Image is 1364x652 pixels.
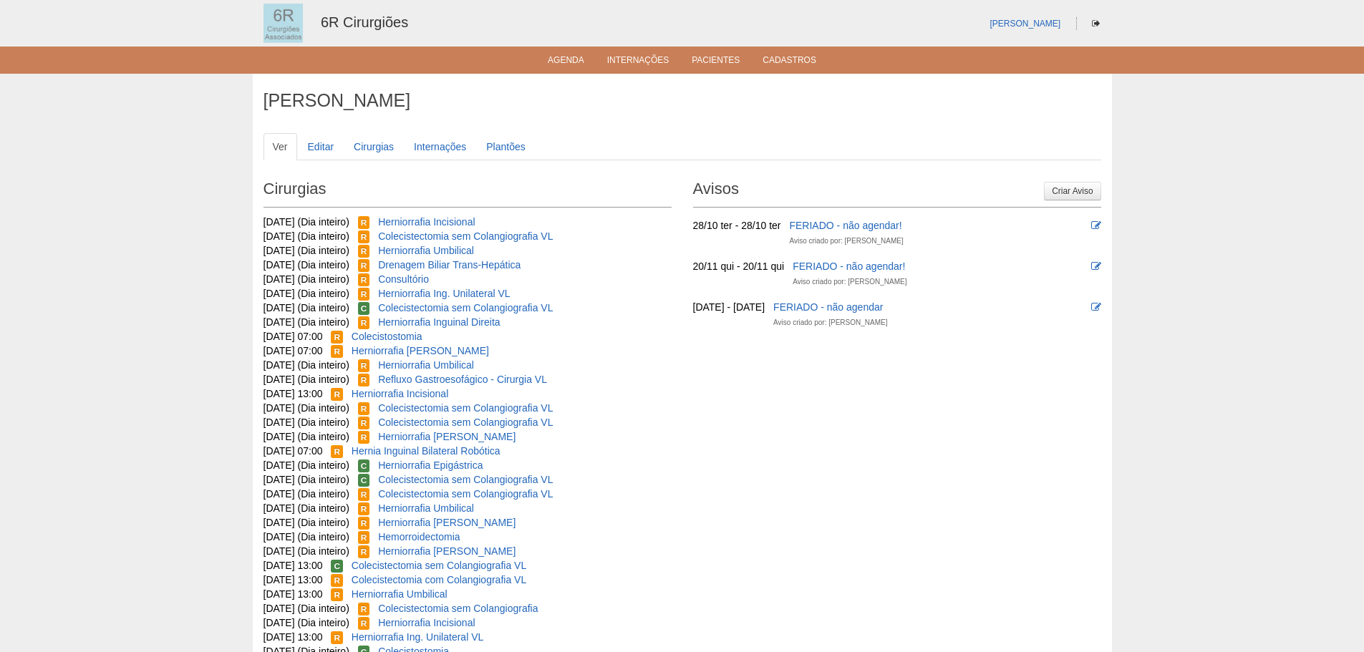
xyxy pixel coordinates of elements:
a: Cirurgias [344,133,403,160]
div: Aviso criado por: [PERSON_NAME] [793,275,906,289]
a: Colecistectomia sem Colangiografia VL [352,560,526,571]
a: Herniorrafia [PERSON_NAME] [352,345,489,356]
span: Confirmada [358,302,370,315]
div: Aviso criado por: [PERSON_NAME] [773,316,887,330]
a: Colecistectomia sem Colangiografia VL [378,488,553,500]
span: Reservada [358,316,370,329]
span: [DATE] (Dia inteiro) [263,517,349,528]
a: Herniorrafia Epigástrica [378,459,483,471]
span: [DATE] (Dia inteiro) [263,316,349,328]
a: Herniorrafia Ing. Unilateral VL [378,288,510,299]
a: Cadastros [763,55,816,69]
span: Reservada [358,273,370,286]
a: Drenagem Biliar Trans-Hepática [378,259,521,271]
a: Herniorrafia [PERSON_NAME] [378,545,516,557]
span: Confirmada [358,474,370,487]
span: Reservada [358,374,370,386]
span: Reservada [358,502,370,515]
div: [DATE] - [DATE] [693,300,765,314]
a: Refluxo Gastroesofágico - Cirurgia VL [378,374,547,385]
a: FERIADO - não agendar! [789,220,901,231]
i: Editar [1091,220,1101,230]
i: Editar [1091,261,1101,271]
span: Confirmada [358,459,370,472]
span: [DATE] 13:00 [263,631,323,643]
span: [DATE] 07:00 [263,331,323,342]
i: Editar [1091,302,1101,312]
a: [PERSON_NAME] [990,19,1060,29]
span: [DATE] (Dia inteiro) [263,302,349,313]
span: Reservada [358,431,370,444]
span: [DATE] (Dia inteiro) [263,374,349,385]
span: [DATE] 13:00 [263,574,323,585]
a: Colecistectomia sem Colangiografia VL [378,230,553,242]
span: Confirmada [331,560,343,573]
span: [DATE] (Dia inteiro) [263,273,349,285]
a: 6R Cirurgiões [321,14,408,30]
a: Consultório [378,273,429,285]
a: Colecistostomia [352,331,422,342]
span: [DATE] (Dia inteiro) [263,474,349,485]
span: [DATE] (Dia inteiro) [263,245,349,256]
span: Reservada [358,517,370,530]
span: [DATE] (Dia inteiro) [263,603,349,614]
a: Herniorrafia Umbilical [378,359,474,371]
span: [DATE] 07:00 [263,445,323,457]
span: Reservada [358,417,370,429]
a: Herniorrafia [PERSON_NAME] [378,431,516,442]
a: Herniorrafia [PERSON_NAME] [378,517,516,528]
a: Hemorroidectomia [378,531,460,542]
a: Herniorrafia Incisional [352,388,448,399]
span: [DATE] (Dia inteiro) [263,259,349,271]
a: Colecistectomia sem Colangiografia VL [378,402,553,414]
a: Herniorrafia Inguinal Direita [378,316,500,328]
i: Sair [1092,19,1100,28]
a: FERIADO - não agendar [773,301,883,313]
span: [DATE] (Dia inteiro) [263,431,349,442]
span: Reservada [331,631,343,644]
a: Editar [299,133,344,160]
span: Reservada [358,230,370,243]
a: FERIADO - não agendar! [793,261,905,272]
a: Ver [263,133,297,160]
a: Internações [405,133,475,160]
span: Reservada [331,331,343,344]
a: Colecistectomia sem Colangiografia VL [378,302,553,313]
span: Reservada [358,245,370,258]
a: Pacientes [692,55,740,69]
span: Reservada [358,259,370,272]
a: Herniorrafia Ing. Unilateral VL [352,631,483,643]
span: [DATE] (Dia inteiro) [263,459,349,471]
span: Reservada [358,216,370,229]
span: [DATE] (Dia inteiro) [263,402,349,414]
a: Plantões [477,133,534,160]
span: [DATE] 13:00 [263,388,323,399]
h1: [PERSON_NAME] [263,92,1101,110]
span: Reservada [331,445,343,458]
div: 28/10 ter - 28/10 ter [693,218,781,233]
a: Criar Aviso [1044,182,1101,200]
a: Hernia Inguinal Bilateral Robótica [352,445,500,457]
span: [DATE] (Dia inteiro) [263,488,349,500]
span: Reservada [358,603,370,615]
span: Reservada [331,574,343,587]
a: Herniorrafia Umbilical [378,502,474,514]
span: [DATE] (Dia inteiro) [263,359,349,371]
span: Reservada [358,488,370,501]
span: Reservada [358,617,370,630]
span: [DATE] (Dia inteiro) [263,502,349,514]
a: Herniorrafia Umbilical [352,588,448,600]
div: Aviso criado por: [PERSON_NAME] [789,234,903,248]
a: Colecistectomia sem Colangiografia [378,603,538,614]
a: Herniorrafia Umbilical [378,245,474,256]
span: [DATE] (Dia inteiro) [263,417,349,428]
div: 20/11 qui - 20/11 qui [693,259,785,273]
span: [DATE] 07:00 [263,345,323,356]
span: [DATE] (Dia inteiro) [263,288,349,299]
span: Reservada [331,345,343,358]
h2: Cirurgias [263,175,672,208]
a: Herniorrafia Incisional [378,216,475,228]
span: [DATE] 13:00 [263,560,323,571]
span: Reservada [331,588,343,601]
span: [DATE] (Dia inteiro) [263,617,349,628]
